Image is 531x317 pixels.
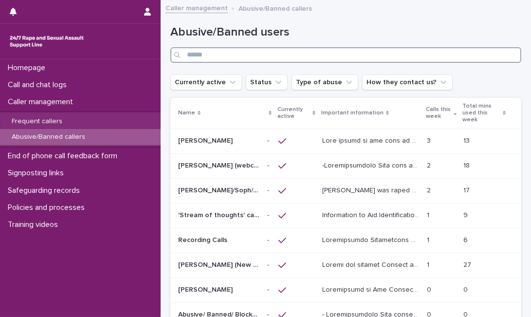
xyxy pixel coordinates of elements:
[170,203,521,228] tr: 'Stream of thoughts' caller/webchat user'Stream of thoughts' caller/webchat user -- Information t...
[170,278,521,302] tr: [PERSON_NAME][PERSON_NAME] -- Loremipsumd si Ame Consecteturadi: Eli se doe temporincidid utl et ...
[170,25,521,39] h1: Abusive/Banned users
[4,80,74,90] p: Call and chat logs
[464,185,472,195] p: 17
[178,284,235,294] p: [PERSON_NAME]
[464,135,472,145] p: 13
[4,220,66,229] p: Training videos
[178,259,261,269] p: [PERSON_NAME] (New caller)
[178,234,229,244] p: Recording Calls
[322,259,421,269] p: Reason for profile Support them to adhere to our 2 chats per week policy, they appear to be calli...
[427,284,433,294] p: 0
[267,209,271,220] p: -
[464,209,470,220] p: 9
[4,133,93,141] p: Abusive/Banned callers
[170,47,521,63] input: Search
[178,209,261,220] p: 'Stream of thoughts' caller/webchat user
[267,234,271,244] p: -
[178,185,261,195] p: Alice/Soph/Alexis/Danni/Scarlet/Katy - Banned/Webchatter
[277,104,310,122] p: Currently active
[170,178,521,203] tr: [PERSON_NAME]/Soph/[PERSON_NAME]/[PERSON_NAME]/Scarlet/[PERSON_NAME] - Banned/Webchatter[PERSON_N...
[4,63,53,73] p: Homepage
[170,253,521,278] tr: [PERSON_NAME] (New caller)[PERSON_NAME] (New caller) -- Loremi dol sitamet Consect adip el seddoe...
[464,160,472,170] p: 18
[464,259,474,269] p: 27
[4,203,92,212] p: Policies and processes
[464,234,470,244] p: 6
[267,259,271,269] p: -
[463,101,500,126] p: Total mins used this week
[246,75,288,90] button: Status
[178,160,261,170] p: [PERSON_NAME] (webchat)
[4,117,70,126] p: Frequent callers
[427,234,431,244] p: 1
[4,186,88,195] p: Safeguarding records
[170,75,242,90] button: Currently active
[321,108,384,118] p: Important information
[322,135,421,145] p: This caller is not able to call us any longer - see below Information to Aid Identification: She ...
[322,234,421,244] p: Identifiable Information This caller often calls during night time. She has often been known to s...
[362,75,453,90] button: How they contact us?
[170,129,521,153] tr: [PERSON_NAME][PERSON_NAME] -- Lore ipsumd si ame cons ad elit se doe tempor - inc utlab Etdolorem...
[322,185,421,195] p: Alice was raped by their partner last year and they're currently facing ongoing domestic abuse fr...
[292,75,358,90] button: Type of abuse
[4,97,81,107] p: Caller management
[267,135,271,145] p: -
[322,160,421,170] p: -Identification This user was contacting us for at least 6 months. On some occasions he has conta...
[427,259,431,269] p: 1
[427,135,433,145] p: 3
[426,104,451,122] p: Calls this week
[170,228,521,253] tr: Recording CallsRecording Calls -- Loremipsumdo Sitametcons Adip elitse doeiu tempo incidi utlab e...
[238,2,312,13] p: Abusive/Banned callers
[427,209,431,220] p: 1
[427,160,433,170] p: 2
[322,284,421,294] p: Information to Aid Identification: Due to the inappropriate use of the support line, this caller ...
[178,108,195,118] p: Name
[267,185,271,195] p: -
[267,284,271,294] p: -
[464,284,470,294] p: 0
[427,185,433,195] p: 2
[267,160,271,170] p: -
[4,151,125,161] p: End of phone call feedback form
[170,153,521,178] tr: [PERSON_NAME] (webchat)[PERSON_NAME] (webchat) -- -Loremipsumdolo Sita cons adi elitseddoe te inc...
[178,135,235,145] p: [PERSON_NAME]
[4,168,72,178] p: Signposting links
[322,209,421,220] p: Information to Aid Identification This caller presents in a way that suggests they are in a strea...
[165,2,228,13] a: Caller management
[8,32,86,51] img: rhQMoQhaT3yELyF149Cw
